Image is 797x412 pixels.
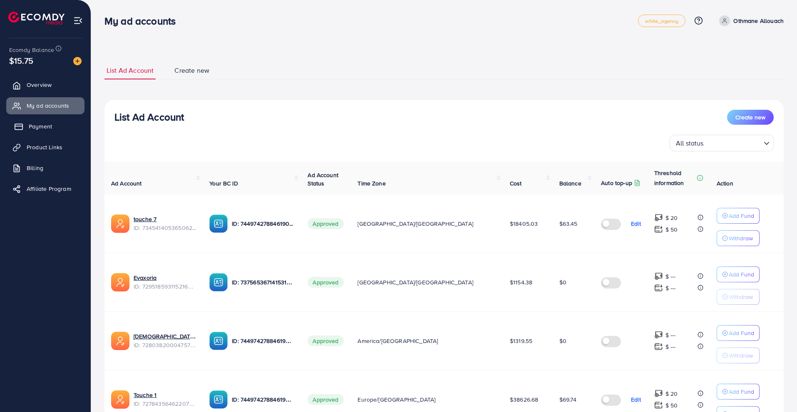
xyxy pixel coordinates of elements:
[654,272,663,281] img: top-up amount
[134,224,196,232] span: ID: 7345414053650628609
[9,46,54,54] span: Ecomdy Balance
[654,225,663,234] img: top-up amount
[134,215,196,232] div: <span class='underline'>touche 7</span></br>7345414053650628609
[727,110,774,125] button: Create new
[717,289,760,305] button: Withdraw
[134,391,196,408] div: <span class='underline'>Touche 1</span></br>7278435646220746754
[209,332,228,350] img: ic-ba-acc.ded83a64.svg
[6,97,84,114] a: My ad accounts
[6,76,84,93] a: Overview
[209,390,228,409] img: ic-ba-acc.ded83a64.svg
[510,179,522,187] span: Cost
[706,136,760,149] input: Search for option
[6,160,84,176] a: Billing
[654,331,663,339] img: top-up amount
[27,185,71,193] span: Affiliate Program
[174,66,209,75] span: Create new
[654,342,663,351] img: top-up amount
[27,101,69,110] span: My ad accounts
[645,18,679,24] span: white_agency
[134,215,196,223] a: touche 7
[6,139,84,155] a: Product Links
[134,341,196,349] span: ID: 7280382000475799554
[654,284,663,292] img: top-up amount
[209,273,228,291] img: ic-ba-acc.ded83a64.svg
[729,387,754,397] p: Add Fund
[29,122,52,131] span: Payment
[717,179,733,187] span: Action
[111,273,129,291] img: ic-ads-acc.e4c84228.svg
[232,277,294,287] p: ID: 7375653671415316497
[717,348,760,363] button: Withdraw
[665,283,676,293] p: $ ---
[9,54,33,67] span: $15.75
[111,179,142,187] span: Ad Account
[665,400,678,410] p: $ 50
[665,330,676,340] p: $ ---
[209,179,238,187] span: Your BC ID
[665,213,678,223] p: $ 20
[6,118,84,135] a: Payment
[27,81,52,89] span: Overview
[308,394,343,405] span: Approved
[601,178,632,188] p: Auto top-up
[762,375,791,406] iframe: Chat
[638,15,686,27] a: white_agency
[134,282,196,291] span: ID: 7295185931152162818
[559,220,578,228] span: $63.45
[735,113,765,121] span: Create new
[729,292,753,302] p: Withdraw
[717,230,760,246] button: Withdraw
[510,220,538,228] span: $18405.03
[232,219,294,229] p: ID: 7449742788461903889
[308,218,343,229] span: Approved
[665,225,678,234] p: $ 50
[729,211,754,221] p: Add Fund
[729,350,753,360] p: Withdraw
[27,143,62,151] span: Product Links
[134,274,196,291] div: <span class='underline'>Evaxoria</span></br>7295185931152162818
[358,278,473,286] span: [GEOGRAPHIC_DATA]/[GEOGRAPHIC_DATA]
[733,16,784,26] p: Othmane Allouach
[559,395,577,404] span: $69.74
[111,390,129,409] img: ic-ads-acc.e4c84228.svg
[674,137,705,149] span: All status
[111,332,129,350] img: ic-ads-acc.e4c84228.svg
[510,278,532,286] span: $1154.38
[717,384,760,400] button: Add Fund
[729,328,754,338] p: Add Fund
[729,233,753,243] p: Withdraw
[729,269,754,279] p: Add Fund
[665,271,676,281] p: $ ---
[510,337,532,345] span: $1319.55
[308,171,338,187] span: Ad Account Status
[114,111,184,123] h3: List Ad Account
[717,208,760,224] button: Add Fund
[232,336,294,346] p: ID: 7449742788461903889
[559,278,566,286] span: $0
[631,219,641,229] p: Edit
[358,395,435,404] span: Europe/[GEOGRAPHIC_DATA]
[134,274,196,282] a: Evaxoria
[134,391,196,399] a: Touche 1
[8,12,65,25] img: logo
[73,16,83,25] img: menu
[104,15,182,27] h3: My ad accounts
[654,401,663,410] img: top-up amount
[209,215,228,233] img: ic-ba-acc.ded83a64.svg
[510,395,538,404] span: $38626.68
[654,389,663,398] img: top-up amount
[73,57,82,65] img: image
[717,325,760,341] button: Add Fund
[308,336,343,346] span: Approved
[716,15,784,26] a: Othmane Allouach
[358,220,473,228] span: [GEOGRAPHIC_DATA]/[GEOGRAPHIC_DATA]
[670,135,774,151] div: Search for option
[665,389,678,399] p: $ 20
[107,66,154,75] span: List Ad Account
[559,179,581,187] span: Balance
[134,332,196,340] a: [DEMOGRAPHIC_DATA] 1
[631,395,641,405] p: Edit
[358,179,385,187] span: Time Zone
